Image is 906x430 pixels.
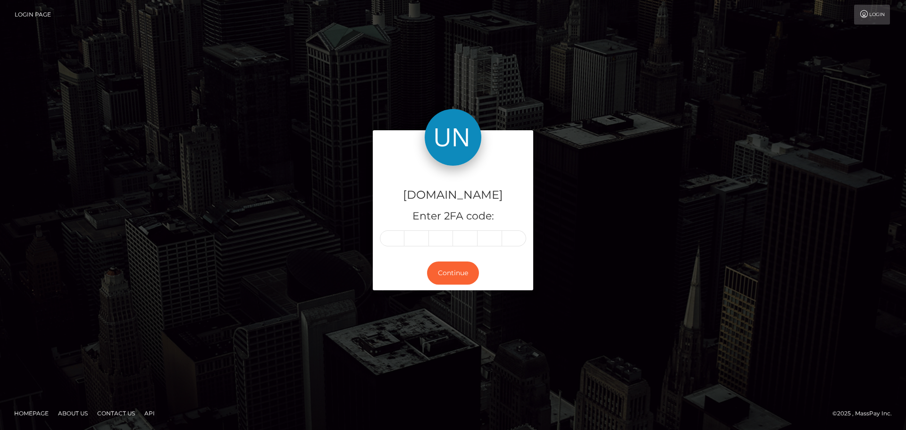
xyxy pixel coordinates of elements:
[380,209,526,224] h5: Enter 2FA code:
[93,406,139,421] a: Contact Us
[854,5,890,25] a: Login
[427,261,479,285] button: Continue
[380,187,526,203] h4: [DOMAIN_NAME]
[15,5,51,25] a: Login Page
[141,406,159,421] a: API
[54,406,92,421] a: About Us
[10,406,52,421] a: Homepage
[832,408,899,419] div: © 2025 , MassPay Inc.
[425,109,481,166] img: Unlockt.me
